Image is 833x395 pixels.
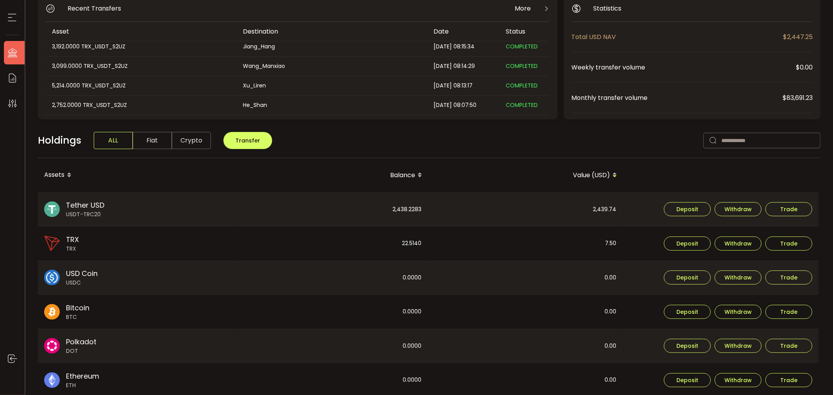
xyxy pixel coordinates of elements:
iframe: Chat Widget [658,81,833,395]
span: Total USD NAV [572,32,783,42]
div: Jiang_Hang [237,42,426,51]
img: btc_portfolio.svg [44,304,60,320]
div: 3,099.0000 TRX_USDT_S2UZ [46,62,236,71]
div: 2,439.74 [428,193,623,226]
div: 0.00 [428,329,623,363]
div: 0.00 [428,295,623,329]
span: Bitcoin [66,302,89,313]
img: usdc_portfolio.svg [44,270,60,285]
span: Ethereum [66,371,99,381]
span: COMPLETED [506,62,538,70]
span: Fiat [133,132,172,149]
div: Asset [46,27,237,36]
img: dot_portfolio.svg [44,338,60,354]
img: trx_portfolio.png [44,236,60,251]
span: COMPLETED [506,43,538,50]
span: USDC [66,279,98,287]
div: 3,192.0000 TRX_USDT_S2UZ [46,42,236,51]
span: COMPLETED [506,101,538,109]
div: Status [499,27,548,36]
span: More [515,4,531,13]
div: [DATE] 08:15:34 [427,42,499,51]
div: [DATE] 08:14:29 [427,62,499,71]
span: Recent Transfers [68,4,121,13]
span: BTC [66,313,89,321]
div: Wang_Manxiao [237,62,426,71]
span: DOT [66,347,96,355]
div: 22.5140 [234,226,428,261]
span: $2,447.25 [783,32,813,42]
span: TRX [66,234,79,245]
span: Holdings [38,133,81,148]
span: Monthly transfer volume [572,93,783,103]
div: 2,438.2283 [234,193,428,226]
span: USDT-TRC20 [66,210,104,219]
span: Polkadot [66,336,96,347]
span: TRX [66,245,79,253]
span: ALL [94,132,133,149]
span: USD Coin [66,268,98,279]
div: 2,752.0000 TRX_USDT_S2UZ [46,101,236,110]
span: COMPLETED [506,82,538,89]
div: [DATE] 08:07:50 [427,101,499,110]
div: Destination [237,27,427,36]
div: [DATE] 08:13:17 [427,81,499,90]
span: $0.00 [796,62,813,72]
span: Weekly transfer volume [572,62,796,72]
div: 0.0000 [234,295,428,329]
div: 0.0000 [234,329,428,363]
button: Transfer [223,132,272,149]
span: Tether USD [66,200,104,210]
div: Assets [38,169,234,182]
div: 0.00 [428,261,623,295]
div: Date [427,27,499,36]
div: Balance [234,169,428,182]
img: usdt_portfolio.svg [44,201,60,217]
div: Value (USD) [428,169,623,182]
span: Transfer [235,137,260,144]
div: Xu_Liren [237,81,426,90]
div: He_Shan [237,101,426,110]
span: Statistics [594,4,622,13]
div: 5,214.0000 TRX_USDT_S2UZ [46,81,236,90]
div: 0.0000 [234,261,428,295]
span: Crypto [172,132,211,149]
span: ETH [66,381,99,390]
img: eth_portfolio.svg [44,372,60,388]
div: 7.50 [428,226,623,261]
